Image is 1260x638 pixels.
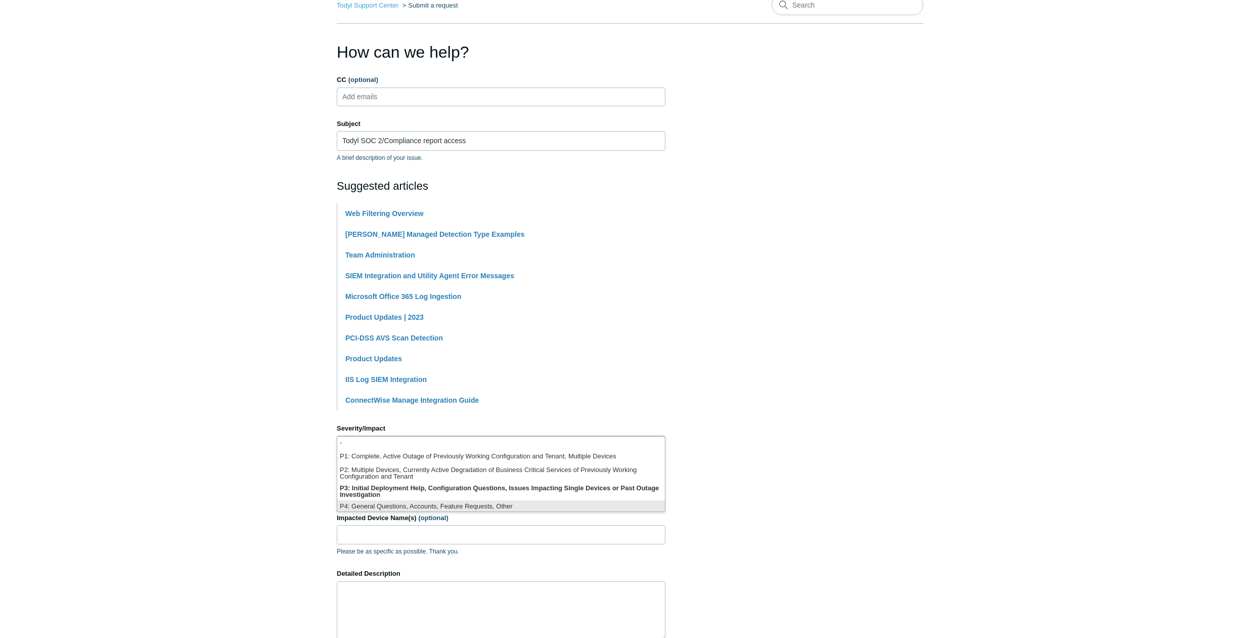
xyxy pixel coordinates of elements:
li: P4: General Questions, Accounts, Feature Requests, Other [337,500,665,514]
li: Submit a request [400,2,458,9]
a: Product Updates [345,355,402,363]
a: IIS Log SIEM Integration [345,375,427,384]
p: A brief description of your issue. [337,153,665,162]
a: Microsoft Office 365 Log Ingestion [345,292,461,301]
a: SIEM Integration and Utility Agent Error Messages [345,272,514,280]
a: [PERSON_NAME] Managed Detection Type Examples [345,230,524,238]
li: - [337,437,665,450]
span: (optional) [348,76,378,83]
label: Impacted Device Name(s) [337,513,665,523]
p: Please be as specific as possible. Thank you. [337,547,665,556]
label: Detailed Description [337,569,665,579]
li: P1: Complete, Active Outage of Previously Working Configuration and Tenant, Multiple Devices [337,450,665,464]
input: Add emails [339,89,399,104]
h2: Suggested articles [337,178,665,194]
li: Todyl Support Center [337,2,400,9]
a: Web Filtering Overview [345,209,424,218]
label: CC [337,75,665,85]
li: P2: Multiple Devices, Currently Active Degradation of Business Critical Services of Previously Wo... [337,464,665,482]
a: Product Updates | 2023 [345,313,424,321]
a: Team Administration [345,251,415,259]
label: Subject [337,119,665,129]
a: ConnectWise Manage Integration Guide [345,396,479,404]
a: Todyl Support Center [337,2,398,9]
a: PCI-DSS AVS Scan Detection [345,334,443,342]
label: Severity/Impact [337,423,665,434]
li: P3: Initial Deployment Help, Configuration Questions, Issues Impacting Single Devices or Past Out... [337,482,665,500]
h1: How can we help? [337,40,665,64]
span: (optional) [419,514,448,522]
